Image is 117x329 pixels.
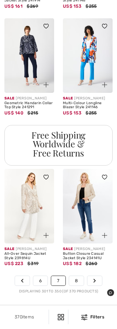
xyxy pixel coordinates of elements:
img: heart_black_full.svg [102,175,107,179]
span: Sale [63,247,73,251]
span: US$ 153 [63,4,82,9]
span: US$ 140 [4,110,23,116]
div: [PERSON_NAME] [63,246,113,252]
span: $255 [86,110,97,116]
iframe: Opens a widget where you can chat to one of our agents [107,289,114,296]
span: 370 [15,314,22,319]
span: $255 [86,4,97,9]
div: [PERSON_NAME] [63,96,113,101]
a: 8 [69,276,84,285]
a: 7 [51,276,65,285]
a: 6 [33,276,48,285]
span: $269 [27,4,38,9]
div: Free Shipping Worldwide & Free Returns [10,131,107,157]
span: US$ 153 [63,110,82,116]
span: Sale [4,96,14,101]
div: Filters [73,314,113,320]
span: $319 [27,261,38,266]
img: Multi-Colour Longline Blazer Style 241146. Vanilla/Multi [63,18,113,93]
div: Geometric Mandarin Collar Top Style 241291 [4,101,54,110]
img: All-Over Sequin Jacket Style 239814U. Beige/Silver [4,169,54,243]
span: Sale [63,96,73,101]
img: plus_v2.svg [44,233,49,238]
img: Filters [81,314,87,320]
div: Button Closure Casual Jacket Style 234141U [63,252,113,260]
span: $260 [86,261,97,266]
img: plus_v2.svg [44,82,49,87]
img: Filters [58,314,64,320]
span: US$ 223 [4,261,23,266]
div: Multi-Colour Longline Blazer Style 241146 [63,101,113,110]
span: US$ 182 [63,261,82,266]
img: heart_black_full.svg [102,24,107,28]
span: US$ 161 [4,4,23,9]
div: All-Over Sequin Jacket Style 239814U [4,252,54,260]
img: Button Closure Casual Jacket Style 234141U. Champagne [63,169,113,243]
div: [PERSON_NAME] [4,246,54,252]
span: Sale [4,247,14,251]
img: heart_black_full.svg [44,24,49,28]
img: heart_black_full.svg [44,175,49,179]
div: [PERSON_NAME] [4,96,54,101]
img: plus_v2.svg [102,82,107,87]
img: plus_v2.svg [102,233,107,238]
span: $215 [27,110,38,116]
img: Geometric Mandarin Collar Top Style 241291. Midnight Blue/Vanilla [4,18,54,93]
